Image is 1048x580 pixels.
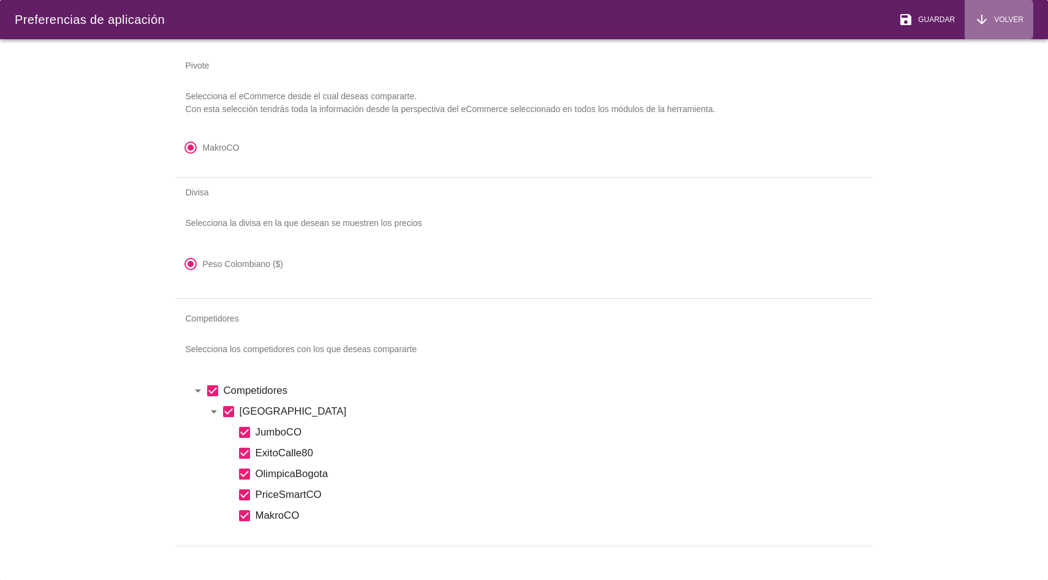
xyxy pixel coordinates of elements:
i: check_box [237,467,252,481]
i: check_box [237,508,252,523]
span: Volver [989,14,1023,25]
label: Competidores [224,383,858,398]
label: [GEOGRAPHIC_DATA] [240,404,858,419]
div: Divisa [176,178,873,207]
i: arrow_downward [974,12,989,27]
div: Pivote [176,51,873,80]
div: Preferencias de aplicación [15,10,165,29]
label: MakroCO [203,141,240,154]
i: check_box [237,446,252,461]
i: check_box [237,488,252,502]
label: JumboCO [256,424,858,440]
p: Selecciona los competidores con los que deseas compararte [176,333,873,366]
label: ExitoCalle80 [256,445,858,461]
p: Selecciona la divisa en la que desean se muestren los precios [176,207,873,239]
label: MakroCO [256,508,858,523]
p: Selecciona el eCommerce desde el cual deseas compararte. Con esta selección tendrás toda la infor... [176,80,873,126]
div: Competidores [176,304,873,333]
i: save [898,12,913,27]
span: Guardar [913,14,955,25]
i: check_box [205,383,220,398]
i: arrow_drop_down [191,383,205,398]
label: Peso Colombiano ($) [203,258,284,270]
i: check_box [237,425,252,440]
i: check_box [221,404,236,419]
label: PriceSmartCO [256,487,858,502]
label: OlimpicaBogota [256,466,858,481]
i: arrow_drop_down [207,404,221,419]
